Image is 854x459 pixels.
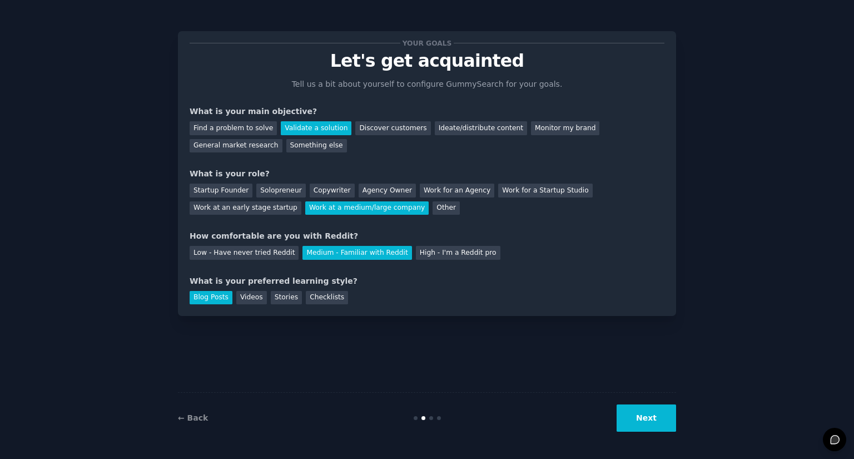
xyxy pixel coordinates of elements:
[281,121,351,135] div: Validate a solution
[190,51,664,71] p: Let's get acquainted
[310,184,355,198] div: Copywriter
[190,121,277,135] div: Find a problem to solve
[305,201,429,215] div: Work at a medium/large company
[287,78,567,90] p: Tell us a bit about yourself to configure GummySearch for your goals.
[359,184,416,198] div: Agency Owner
[531,121,599,135] div: Monitor my brand
[355,121,430,135] div: Discover customers
[420,184,494,198] div: Work for an Agency
[433,201,460,215] div: Other
[302,246,411,260] div: Medium - Familiar with Reddit
[190,230,664,242] div: How comfortable are you with Reddit?
[190,291,232,305] div: Blog Posts
[190,246,299,260] div: Low - Have never tried Reddit
[306,291,348,305] div: Checklists
[286,139,347,153] div: Something else
[416,246,500,260] div: High - I'm a Reddit pro
[190,139,282,153] div: General market research
[190,275,664,287] div: What is your preferred learning style?
[498,184,592,198] div: Work for a Startup Studio
[190,168,664,180] div: What is your role?
[190,201,301,215] div: Work at an early stage startup
[256,184,305,198] div: Solopreneur
[190,106,664,117] div: What is your main objective?
[400,37,454,49] span: Your goals
[617,404,676,432] button: Next
[435,121,527,135] div: Ideate/distribute content
[271,291,302,305] div: Stories
[190,184,252,198] div: Startup Founder
[236,291,267,305] div: Videos
[178,413,208,422] a: ← Back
